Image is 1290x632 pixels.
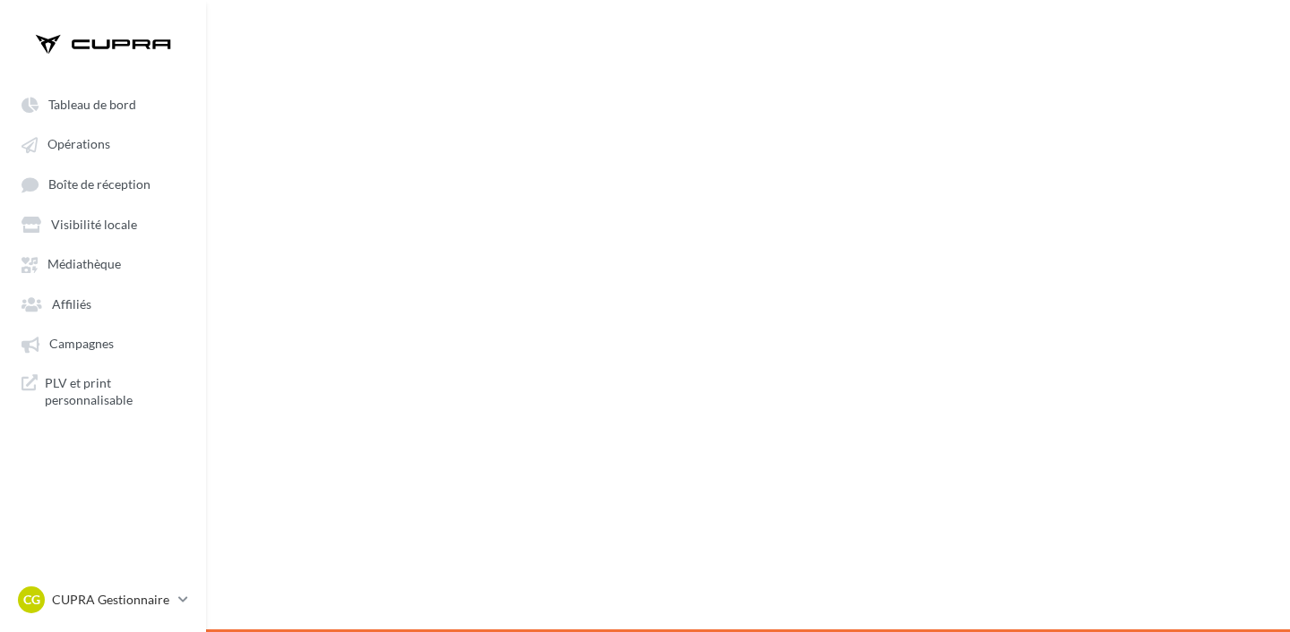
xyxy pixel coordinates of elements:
[11,367,195,416] a: PLV et print personnalisable
[11,327,195,359] a: Campagnes
[49,337,114,352] span: Campagnes
[11,88,195,120] a: Tableau de bord
[14,583,192,617] a: CG CUPRA Gestionnaire
[51,217,137,232] span: Visibilité locale
[23,591,40,609] span: CG
[48,176,150,192] span: Boîte de réception
[11,208,195,240] a: Visibilité locale
[11,247,195,279] a: Médiathèque
[47,257,121,272] span: Médiathèque
[52,296,91,312] span: Affiliés
[47,137,110,152] span: Opérations
[11,167,195,201] a: Boîte de réception
[52,591,171,609] p: CUPRA Gestionnaire
[48,97,136,112] span: Tableau de bord
[45,374,185,409] span: PLV et print personnalisable
[11,127,195,159] a: Opérations
[11,287,195,320] a: Affiliés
